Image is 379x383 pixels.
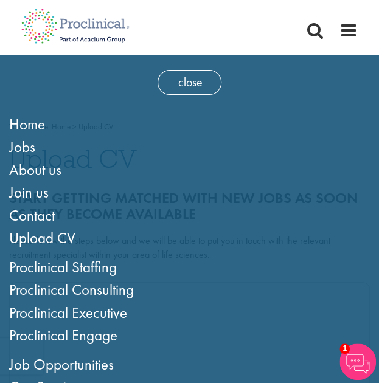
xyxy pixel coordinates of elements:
[9,137,35,157] a: Jobs
[9,114,45,134] a: Home
[9,160,61,180] a: About us
[9,354,114,374] a: Job Opportunities
[9,325,117,345] a: Proclinical Engage
[9,280,134,300] a: Proclinical Consulting
[9,303,127,323] a: Proclinical Executive
[158,70,221,95] span: close
[9,205,55,226] a: Contact
[9,228,75,248] a: Upload CV
[9,257,117,277] a: Proclinical Staffing
[339,343,350,354] span: 1
[9,182,49,202] a: Join us
[339,343,376,380] img: Chatbot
